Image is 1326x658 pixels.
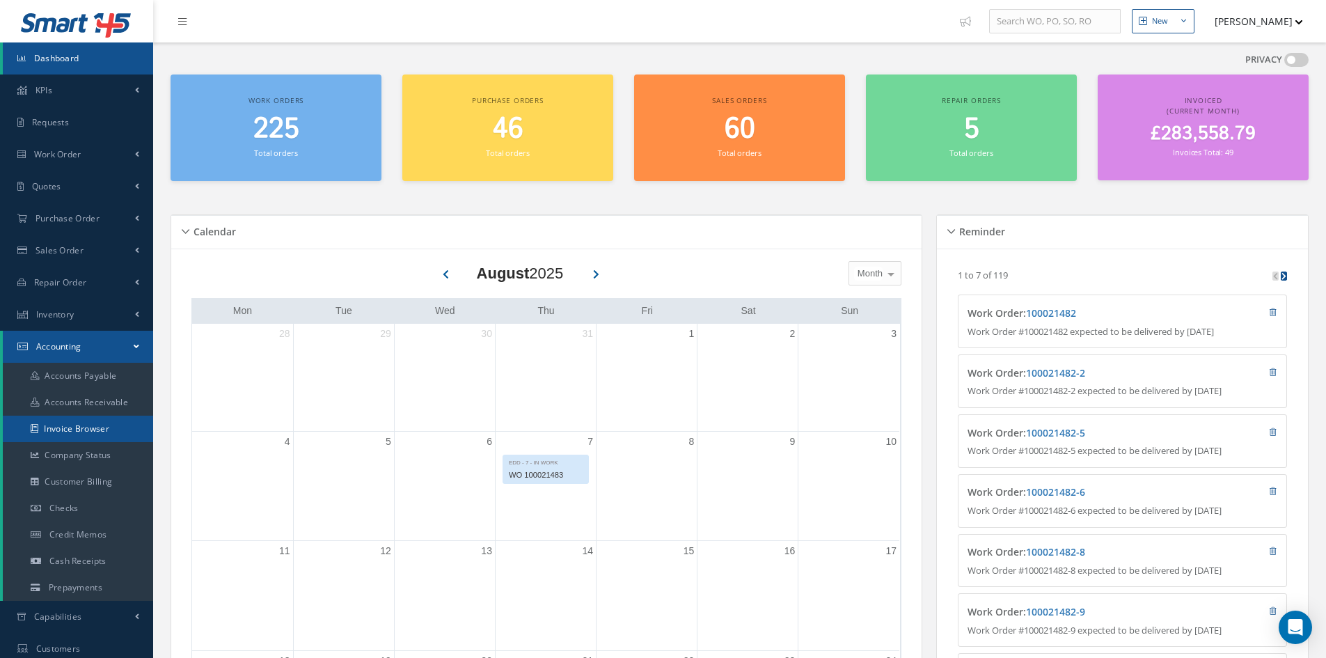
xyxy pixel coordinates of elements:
[3,495,153,522] a: Checks
[686,432,697,452] a: August 8, 2025
[377,324,394,344] a: July 29, 2025
[697,541,798,651] td: August 16, 2025
[585,432,596,452] a: August 7, 2025
[3,363,153,389] a: Accounts Payable
[402,75,613,181] a: Purchase orders 46 Total orders
[681,541,697,561] a: August 15, 2025
[484,432,495,452] a: August 6, 2025
[968,444,1277,458] p: Work Order #100021482-5 expected to be delivered by [DATE]
[787,432,798,452] a: August 9, 2025
[1023,605,1085,618] span: :
[171,75,381,181] a: Work orders 225 Total orders
[579,324,596,344] a: July 31, 2025
[968,368,1195,379] h4: Work Order
[478,541,495,561] a: August 13, 2025
[968,487,1195,499] h4: Work Order
[718,148,761,158] small: Total orders
[712,95,766,105] span: Sales orders
[495,324,596,432] td: July 31, 2025
[486,148,529,158] small: Total orders
[1152,15,1168,27] div: New
[254,148,297,158] small: Total orders
[3,389,153,416] a: Accounts Receivable
[276,541,293,561] a: August 11, 2025
[36,643,81,655] span: Customers
[49,581,102,593] span: Prepayments
[968,547,1195,558] h4: Work Order
[230,302,255,320] a: Monday
[49,528,107,540] span: Credit Memos
[1098,75,1309,180] a: Invoiced (Current Month) £283,558.79 Invoices Total: 49
[477,265,530,282] b: August
[787,324,798,344] a: August 2, 2025
[639,302,656,320] a: Friday
[495,431,596,541] td: August 7, 2025
[686,324,697,344] a: August 1, 2025
[35,84,52,96] span: KPIs
[739,302,759,320] a: Saturday
[477,262,564,285] div: 2025
[192,324,293,432] td: July 28, 2025
[697,324,798,432] td: August 2, 2025
[1026,366,1085,379] a: 100021482-2
[3,416,153,442] a: Invoice Browser
[503,467,588,483] div: WO 100021483
[35,244,84,256] span: Sales Order
[597,431,697,541] td: August 8, 2025
[377,541,394,561] a: August 12, 2025
[989,9,1121,34] input: Search WO, PO, SO, RO
[3,548,153,574] a: Cash Receipts
[968,384,1277,398] p: Work Order #100021482-2 expected to be delivered by [DATE]
[192,541,293,651] td: August 11, 2025
[248,95,303,105] span: Work orders
[1023,545,1085,558] span: :
[478,324,495,344] a: July 30, 2025
[394,431,495,541] td: August 6, 2025
[3,331,153,363] a: Accounting
[1279,611,1312,644] div: Open Intercom Messenger
[282,432,293,452] a: August 4, 2025
[1026,545,1085,558] a: 100021482-8
[1201,8,1303,35] button: [PERSON_NAME]
[1167,106,1240,116] span: (Current Month)
[1173,147,1233,157] small: Invoices Total: 49
[535,302,557,320] a: Thursday
[958,269,1008,281] p: 1 to 7 of 119
[968,325,1277,339] p: Work Order #100021482 expected to be delivered by [DATE]
[1023,366,1085,379] span: :
[503,455,588,467] div: EDD - 7 - IN WORK
[725,109,755,149] span: 60
[883,432,899,452] a: August 10, 2025
[34,611,82,622] span: Capabilities
[49,555,106,567] span: Cash Receipts
[333,302,355,320] a: Tuesday
[495,541,596,651] td: August 14, 2025
[597,541,697,651] td: August 15, 2025
[189,221,236,238] h5: Calendar
[1023,426,1085,439] span: :
[34,276,87,288] span: Repair Order
[964,109,979,149] span: 5
[949,148,993,158] small: Total orders
[32,180,61,192] span: Quotes
[3,442,153,469] a: Company Status
[383,432,394,452] a: August 5, 2025
[34,52,79,64] span: Dashboard
[36,340,81,352] span: Accounting
[35,212,100,224] span: Purchase Order
[854,267,883,281] span: Month
[1026,426,1085,439] a: 100021482-5
[394,324,495,432] td: July 30, 2025
[968,428,1195,439] h4: Work Order
[3,522,153,548] a: Credit Memos
[968,624,1277,638] p: Work Order #100021482-9 expected to be delivered by [DATE]
[1026,605,1085,618] a: 100021482-9
[634,75,845,181] a: Sales orders 60 Total orders
[32,116,69,128] span: Requests
[968,504,1277,518] p: Work Order #100021482-6 expected to be delivered by [DATE]
[3,42,153,75] a: Dashboard
[3,469,153,495] a: Customer Billing
[942,95,1001,105] span: Repair orders
[34,148,81,160] span: Work Order
[883,541,899,561] a: August 17, 2025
